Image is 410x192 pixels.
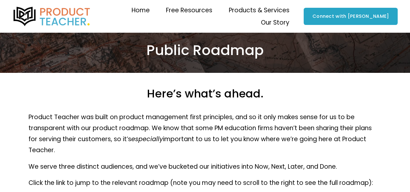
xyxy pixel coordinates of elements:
[29,86,381,101] h3: Here’s what’s ahead.
[132,4,150,17] a: Home
[29,161,381,172] p: We serve three distinct audiences, and we’ve bucketed our initiatives into Now, Next, Later, and ...
[229,4,289,17] a: folder dropdown
[261,17,289,28] span: Our Story
[12,7,91,26] img: Product Teacher
[166,5,212,16] span: Free Resources
[131,135,163,143] em: especially
[261,17,289,29] a: folder dropdown
[29,112,381,156] p: Product Teacher was built on product management first principles, and so it only makes sense for ...
[166,4,212,17] a: folder dropdown
[29,177,381,188] p: Click the link to jump to the relevant roadmap (note you may need to scroll to the right to see t...
[229,5,289,16] span: Products & Services
[61,41,350,59] h2: Public Roadmap
[304,8,398,25] a: Connect with [PERSON_NAME]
